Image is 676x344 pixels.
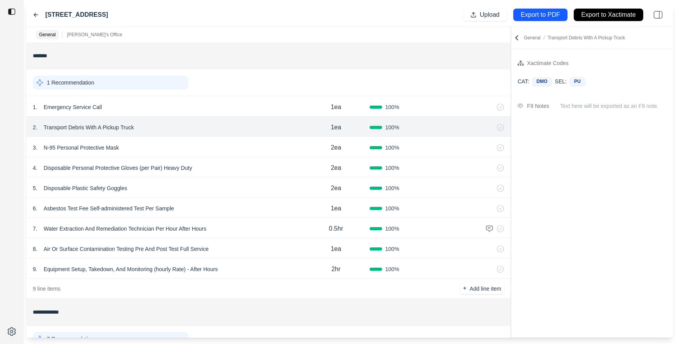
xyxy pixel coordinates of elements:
img: comment [486,225,493,233]
div: PU [570,77,585,86]
div: F9 Notes [527,101,549,111]
p: CAT: [518,78,529,85]
p: 2 . [33,123,37,131]
p: 1 . [33,103,37,111]
p: Water Extraction And Remediation Technician Per Hour After Hours [41,223,210,234]
p: 1ea [331,102,341,112]
p: [PERSON_NAME]'s Office [67,32,122,38]
p: SEL: [555,78,567,85]
p: 1ea [331,244,341,254]
p: 1ea [331,123,341,132]
p: Disposable Plastic Safety Goggles [41,183,130,194]
p: Upload [480,11,500,19]
button: Export to PDF [513,9,567,21]
span: 100 % [385,205,399,212]
p: 4 . [33,164,37,172]
p: Text here will be exported as an F9 note. [560,102,667,110]
img: comment [518,104,523,108]
p: Export to Xactimate [581,11,636,19]
p: Air Or Surface Contamination Testing Pre And Post Test Full Service [41,243,212,254]
p: 1ea [331,204,341,213]
p: 2ea [331,183,341,193]
p: N-95 Personal Protective Mask [41,142,122,153]
span: 100 % [385,164,399,172]
p: 5 . [33,184,37,192]
span: 100 % [385,225,399,233]
p: Export to PDF [521,11,560,19]
p: General [39,32,56,38]
p: + [463,284,466,293]
div: Xactimate Codes [527,58,569,68]
span: 100 % [385,103,399,111]
p: 1 Recommendation [47,79,94,86]
p: 2ea [331,163,341,173]
p: General [524,35,625,41]
span: Transport Debris With A Pickup Truck [548,35,625,41]
img: toggle sidebar [8,8,16,16]
label: [STREET_ADDRESS] [45,10,108,19]
button: Upload [463,9,507,21]
p: 2ea [331,143,341,152]
p: 7 Recommendations [47,335,97,343]
img: right-panel.svg [649,6,667,23]
span: 100 % [385,144,399,152]
span: 100 % [385,123,399,131]
p: Equipment Setup, Takedown, And Monitoring (hourly Rate) - After Hours [41,264,221,275]
p: 2hr [331,265,340,274]
p: 7 . [33,225,37,233]
p: 0.5hr [329,224,343,233]
p: 8 . [33,245,37,253]
p: Add line item [470,285,501,293]
p: Disposable Personal Protective Gloves (per Pair) Heavy Duty [41,162,196,173]
span: 100 % [385,184,399,192]
p: Transport Debris With A Pickup Truck [41,122,137,133]
p: 3 . [33,144,37,152]
span: 100 % [385,265,399,273]
p: 9 line items [33,285,60,293]
p: Emergency Service Call [41,102,105,113]
p: Asbestos Test Fee Self-administered Test Per Sample [41,203,177,214]
button: +Add line item [460,283,504,294]
div: DMO [532,77,552,86]
span: 100 % [385,245,399,253]
p: 6 . [33,205,37,212]
button: Export to Xactimate [574,9,643,21]
p: 9 . [33,265,37,273]
span: / [541,35,548,41]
